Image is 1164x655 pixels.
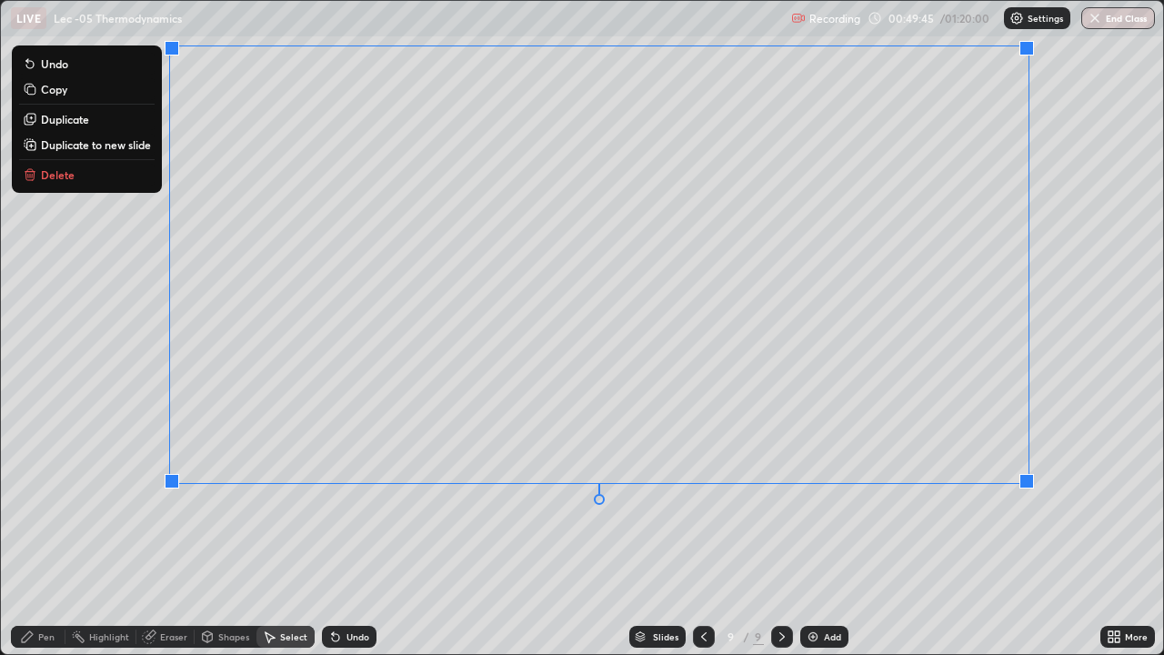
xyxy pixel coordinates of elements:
button: Delete [19,164,155,186]
div: Slides [653,632,678,641]
button: Copy [19,78,155,100]
button: Duplicate [19,108,155,130]
div: Add [824,632,841,641]
p: Copy [41,82,67,96]
img: add-slide-button [806,630,820,644]
img: end-class-cross [1088,11,1102,25]
img: class-settings-icons [1009,11,1024,25]
div: 9 [753,629,764,645]
div: More [1125,632,1148,641]
p: Settings [1028,14,1063,23]
div: Select [280,632,307,641]
div: Highlight [89,632,129,641]
div: / [744,631,749,642]
p: Duplicate to new slide [41,137,151,152]
div: Undo [346,632,369,641]
div: Shapes [218,632,249,641]
p: LIVE [16,11,41,25]
p: Recording [809,12,860,25]
button: Duplicate to new slide [19,134,155,156]
button: Undo [19,53,155,75]
button: End Class [1081,7,1155,29]
p: Duplicate [41,112,89,126]
p: Delete [41,167,75,182]
div: Pen [38,632,55,641]
div: Eraser [160,632,187,641]
img: recording.375f2c34.svg [791,11,806,25]
div: 9 [722,631,740,642]
p: Lec -05 Thermodynamics [54,11,182,25]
